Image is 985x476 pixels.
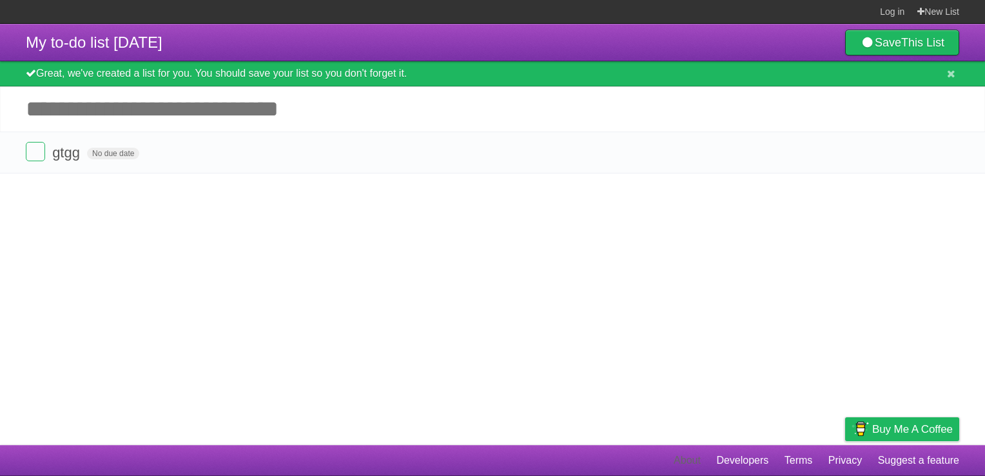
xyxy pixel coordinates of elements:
img: Buy me a coffee [852,418,869,440]
span: My to-do list [DATE] [26,34,162,51]
span: Buy me a coffee [872,418,953,441]
span: No due date [87,148,139,159]
a: Suggest a feature [878,448,959,473]
label: Done [26,142,45,161]
a: Privacy [828,448,862,473]
a: About [674,448,701,473]
a: Buy me a coffee [845,417,959,441]
a: SaveThis List [845,30,959,55]
a: Terms [785,448,813,473]
span: gtgg [52,144,83,161]
a: Developers [716,448,768,473]
b: This List [901,36,944,49]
